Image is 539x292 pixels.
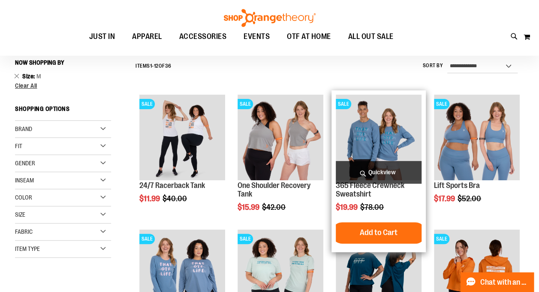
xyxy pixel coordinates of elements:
[348,27,394,46] span: ALL OUT SALE
[262,203,287,212] span: $42.00
[422,62,443,69] label: Sort By
[15,245,40,252] span: Item Type
[15,83,111,89] a: Clear All
[331,222,426,244] button: Add to Cart
[244,27,270,46] span: EVENTS
[336,203,359,212] span: $19.99
[163,194,188,203] span: $40.00
[15,101,111,121] strong: Shopping Options
[15,143,22,149] span: Fit
[430,90,524,225] div: product
[136,60,172,73] h2: Items - of
[480,278,529,286] span: Chat with an Expert
[434,194,456,203] span: $17.99
[238,181,310,198] a: One Shoulder Recovery Tank
[238,203,261,212] span: $15.99
[434,181,480,190] a: Lift Sports Bra
[15,82,37,89] span: Clear All
[238,234,253,244] span: SALE
[139,194,161,203] span: $11.99
[139,95,225,180] img: 24/7 Racerback Tank
[458,194,482,203] span: $52.00
[336,181,404,198] a: 365 Fleece Crewneck Sweatshirt
[15,228,33,235] span: Fabric
[165,63,172,69] span: 36
[336,95,422,182] a: 365 Fleece Crewneck SweatshirtSALE
[238,95,323,182] a: Main view of One Shoulder Recovery TankSALE
[135,90,229,225] div: product
[238,95,323,180] img: Main view of One Shoulder Recovery Tank
[132,27,162,46] span: APPAREL
[434,99,449,109] span: SALE
[238,99,253,109] span: SALE
[89,27,115,46] span: JUST IN
[223,9,317,27] img: Shop Orangetheory
[15,55,69,70] button: Now Shopping by
[139,234,155,244] span: SALE
[233,90,328,233] div: product
[15,160,35,167] span: Gender
[15,177,34,184] span: Inseam
[154,63,159,69] span: 12
[15,211,25,218] span: Size
[360,228,397,237] span: Add to Cart
[139,95,225,182] a: 24/7 Racerback TankSALE
[336,95,422,180] img: 365 Fleece Crewneck Sweatshirt
[434,95,520,182] a: Main of 2024 Covention Lift Sports BraSALE
[179,27,227,46] span: ACCESSORIES
[139,99,155,109] span: SALE
[22,73,36,80] span: Size
[150,63,152,69] span: 1
[139,181,205,190] a: 24/7 Racerback Tank
[360,203,385,212] span: $78.00
[331,90,426,252] div: product
[336,99,351,109] span: SALE
[15,125,32,132] span: Brand
[36,73,41,80] span: M
[287,27,331,46] span: OTF AT HOME
[434,95,520,180] img: Main of 2024 Covention Lift Sports Bra
[15,194,32,201] span: Color
[434,234,449,244] span: SALE
[336,161,422,184] a: Quickview
[461,272,534,292] button: Chat with an Expert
